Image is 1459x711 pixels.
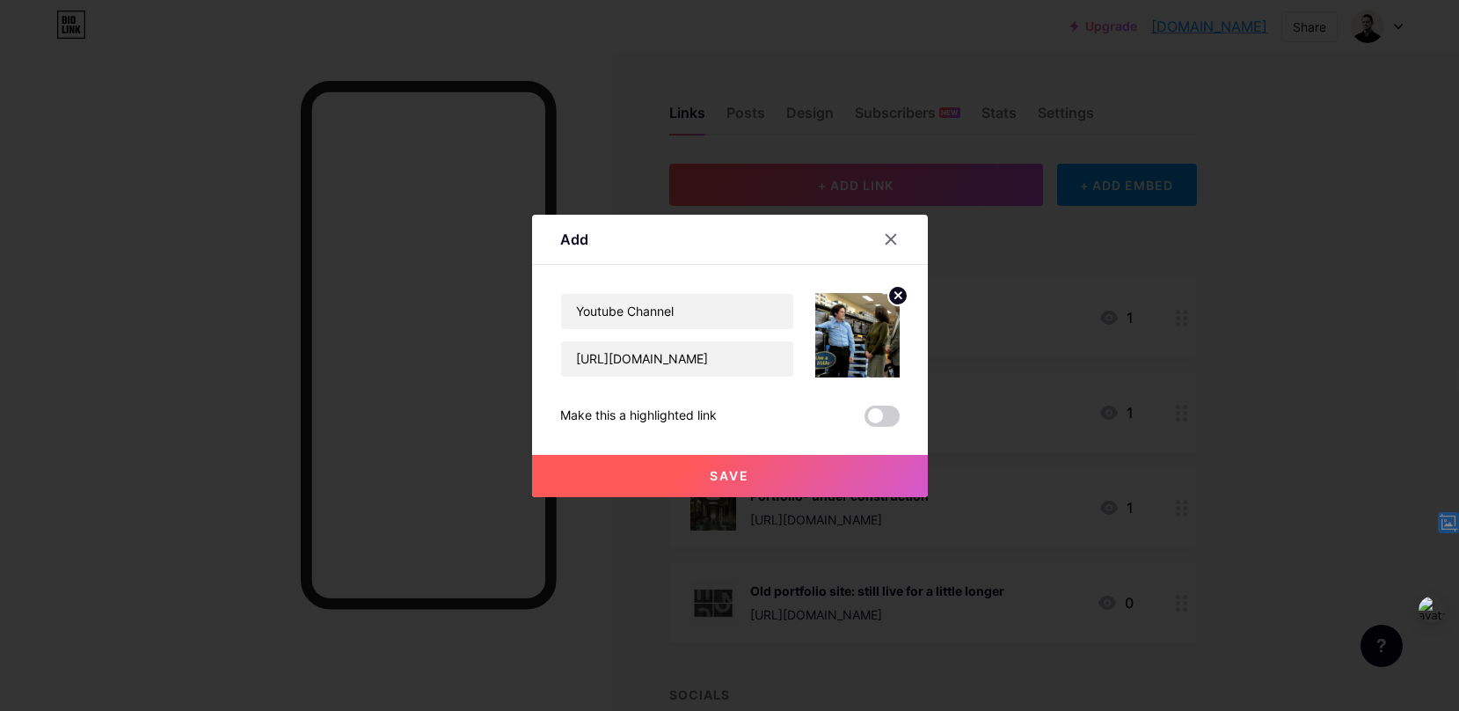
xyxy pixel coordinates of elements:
button: Save [532,455,928,497]
img: link_thumbnail [815,293,900,377]
input: Title [561,294,793,329]
div: Make this a highlighted link [560,406,717,427]
span: Save [710,468,749,483]
div: Add [560,229,588,250]
input: URL [561,341,793,377]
